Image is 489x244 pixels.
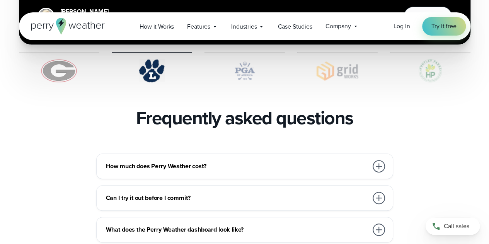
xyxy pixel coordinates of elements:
img: PGA.svg [204,59,285,82]
h3: Can I try it out before I commit? [106,193,368,203]
a: Call sales [426,218,480,235]
span: Watch [416,12,433,21]
span: Try it free [431,22,456,31]
div: [PERSON_NAME] [61,7,117,16]
a: Log in [394,22,410,31]
span: How it Works [140,22,174,31]
span: Call sales [444,222,469,231]
span: Case Studies [278,22,312,31]
img: Gridworks.svg [297,59,378,82]
h3: How much does Perry Weather cost? [106,162,368,171]
span: Industries [231,22,257,31]
h3: What does the Perry Weather dashboard look like? [106,225,368,234]
a: How it Works [133,19,181,34]
button: Watch [404,7,452,26]
a: Case Studies [271,19,319,34]
a: Try it free [422,17,465,36]
span: Features [187,22,210,31]
span: Company [325,22,351,31]
h2: Frequently asked questions [136,107,353,129]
